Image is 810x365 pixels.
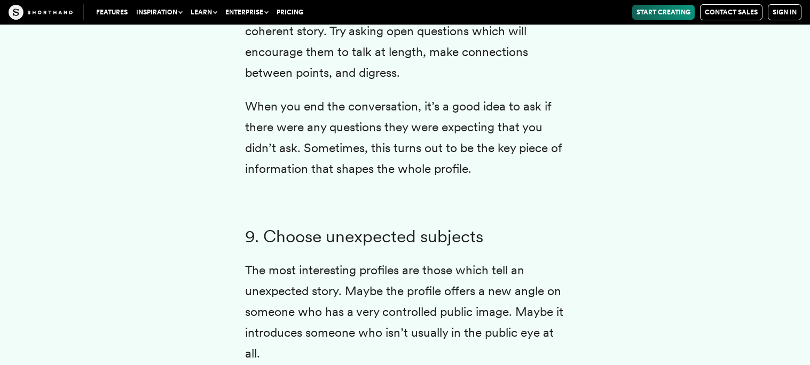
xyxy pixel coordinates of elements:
h3: 9. Choose unexpected subjects [245,226,565,247]
p: When you end the conversation, it’s a good idea to ask if there were any questions they were expe... [245,96,565,179]
p: The most interesting profiles are those which tell an unexpected story. Maybe the profile offers ... [245,260,565,364]
a: Sign in [768,4,801,20]
a: Start Creating [632,5,695,20]
img: The Craft [9,5,73,20]
a: Features [92,5,132,20]
button: Enterprise [221,5,272,20]
a: Pricing [272,5,308,20]
button: Learn [186,5,221,20]
a: Contact Sales [700,4,762,20]
button: Inspiration [132,5,186,20]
